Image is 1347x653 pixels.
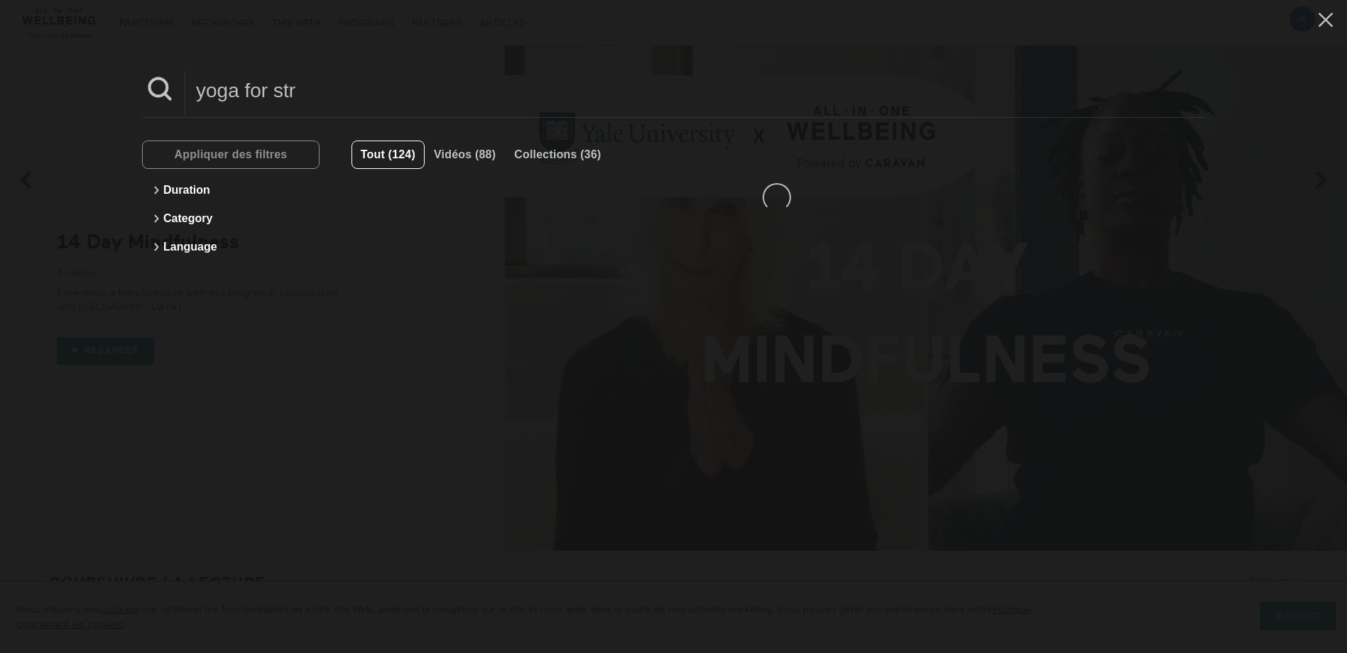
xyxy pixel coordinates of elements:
button: Duration [149,176,312,204]
span: Collections (36) [514,148,601,160]
button: Collections (36) [505,141,610,169]
span: Vidéos (88) [434,148,496,160]
button: Category [149,204,312,233]
button: Vidéos (88) [425,141,505,169]
button: Tout (124) [351,141,425,169]
button: Language [149,233,312,261]
input: Chercher [185,71,1205,110]
span: Tout (124) [361,148,415,160]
